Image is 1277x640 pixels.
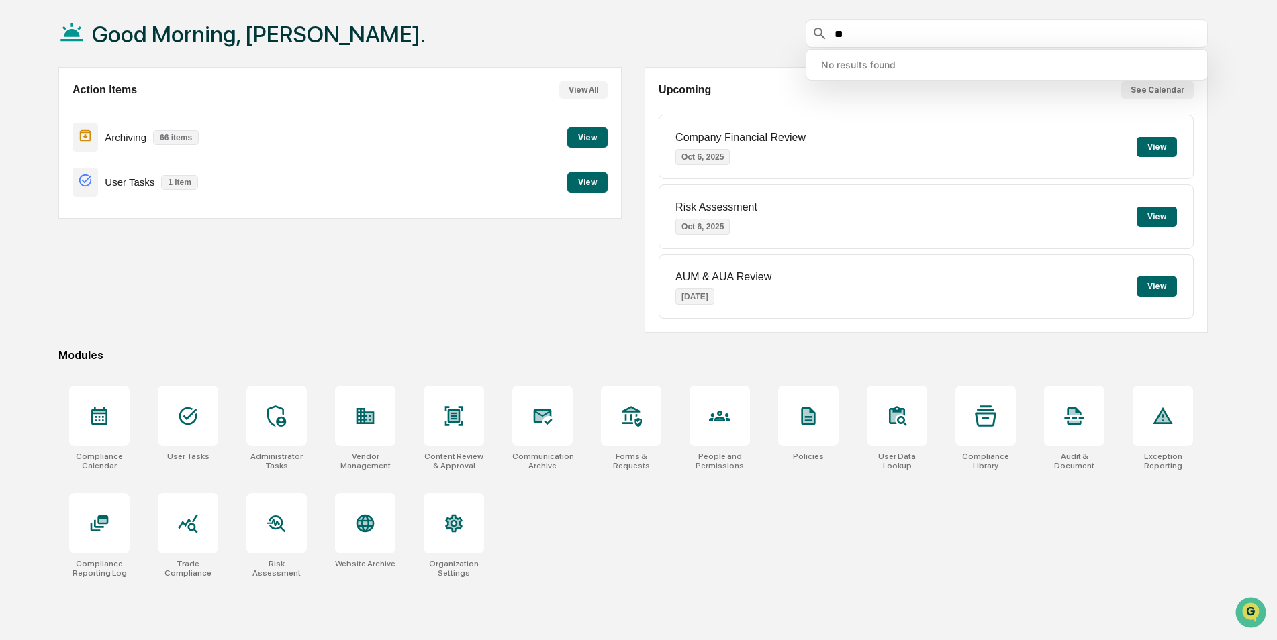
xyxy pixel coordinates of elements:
a: View [567,175,608,188]
div: Organization Settings [424,559,484,578]
p: Archiving [105,131,146,143]
button: See Calendar [1121,81,1194,99]
button: View [1137,207,1177,227]
div: Website Archive [335,559,395,568]
button: Start new chat [228,107,244,123]
div: Vendor Management [335,451,395,470]
div: Forms & Requests [601,451,661,470]
p: Oct 6, 2025 [675,219,730,235]
div: 🔎 [13,196,24,207]
p: Oct 6, 2025 [675,149,730,165]
span: Attestations [111,169,167,182]
a: Powered byPylon [95,227,162,237]
div: Compliance Reporting Log [69,559,130,578]
div: Modules [58,349,1208,362]
div: People and Permissions [690,451,750,470]
button: View [567,127,608,148]
p: Risk Assessment [675,201,757,213]
div: 🖐️ [13,170,24,181]
div: Start new chat [46,103,220,116]
h1: Good Morning, [PERSON_NAME]. [92,21,426,48]
p: How can we help? [13,28,244,50]
span: Preclearance [27,169,87,182]
div: We're available if you need us! [46,116,170,127]
a: 🔎Data Lookup [8,189,90,213]
a: 🖐️Preclearance [8,164,92,188]
span: No results found [821,59,1198,70]
img: 1746055101610-c473b297-6a78-478c-a979-82029cc54cd1 [13,103,38,127]
iframe: Open customer support [1234,596,1270,632]
button: View All [559,81,608,99]
div: User Tasks [167,451,209,461]
button: View [1137,276,1177,297]
a: View [567,130,608,143]
p: 1 item [161,175,198,190]
p: AUM & AUA Review [675,271,771,283]
p: Company Financial Review [675,131,806,144]
button: View [567,172,608,193]
p: User Tasks [105,176,154,188]
div: User Data Lookup [867,451,927,470]
a: 🗄️Attestations [92,164,172,188]
div: Audit & Document Logs [1044,451,1104,470]
div: Content Review & Approval [424,451,484,470]
h2: Upcoming [659,84,711,96]
div: Compliance Library [955,451,1016,470]
p: [DATE] [675,288,714,305]
span: Data Lookup [27,195,85,208]
p: 66 items [153,130,199,145]
div: Trade Compliance [158,559,218,578]
div: Exception Reporting [1133,451,1193,470]
div: 🗄️ [97,170,108,181]
span: Pylon [134,227,162,237]
h2: Action Items [73,84,137,96]
div: Communications Archive [512,451,573,470]
div: Risk Assessment [246,559,307,578]
button: View [1137,137,1177,157]
div: Policies [793,451,824,461]
div: Administrator Tasks [246,451,307,470]
div: Compliance Calendar [69,451,130,470]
